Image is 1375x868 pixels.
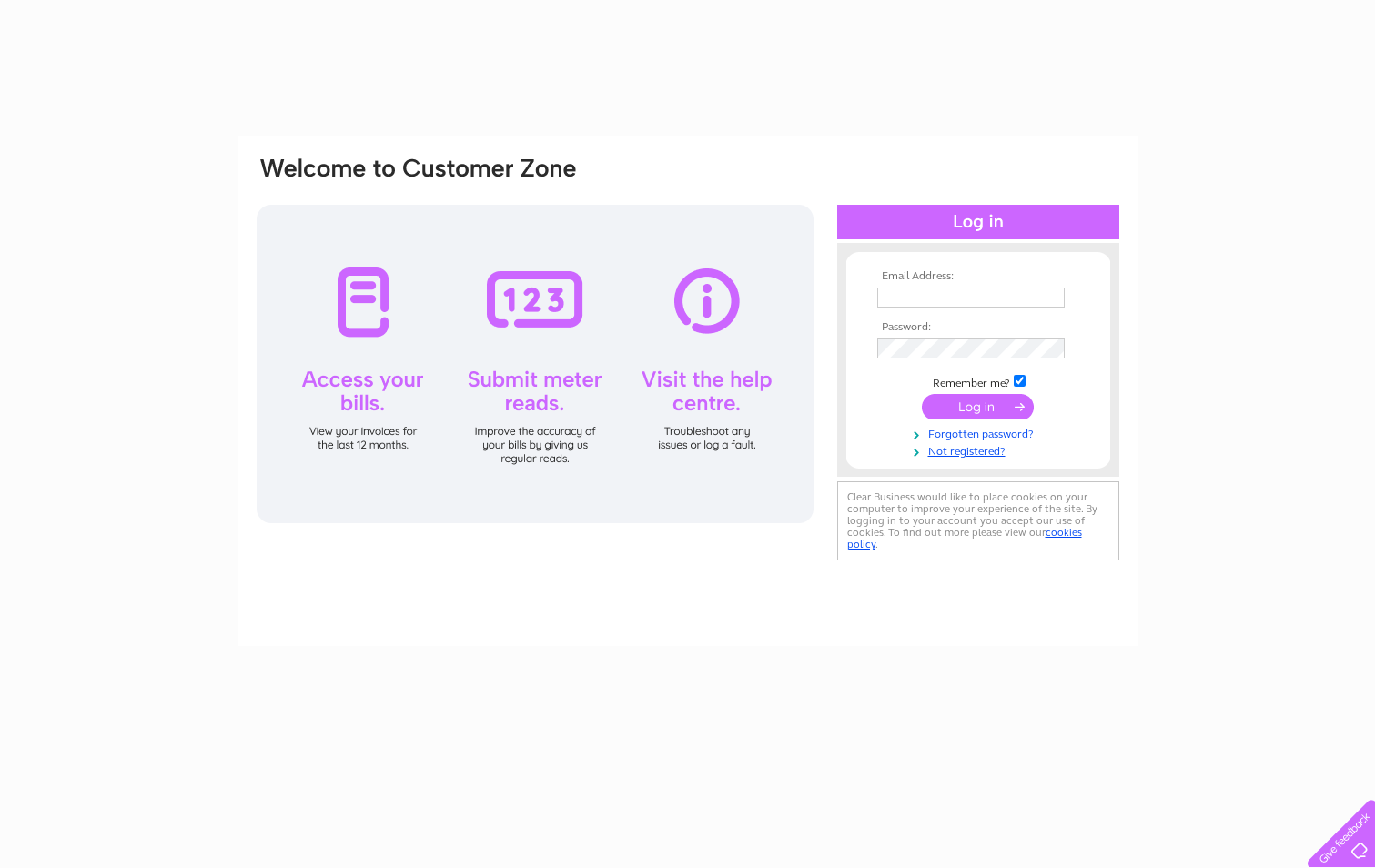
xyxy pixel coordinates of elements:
[873,270,1084,283] th: Email Address:
[877,424,1084,441] a: Forgotten password?
[873,372,1084,390] td: Remember me?
[922,394,1034,419] input: Submit
[873,321,1084,334] th: Password:
[877,441,1084,459] a: Not registered?
[837,481,1119,560] div: Clear Business would like to place cookies on your computer to improve your experience of the sit...
[847,526,1082,550] a: cookies policy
